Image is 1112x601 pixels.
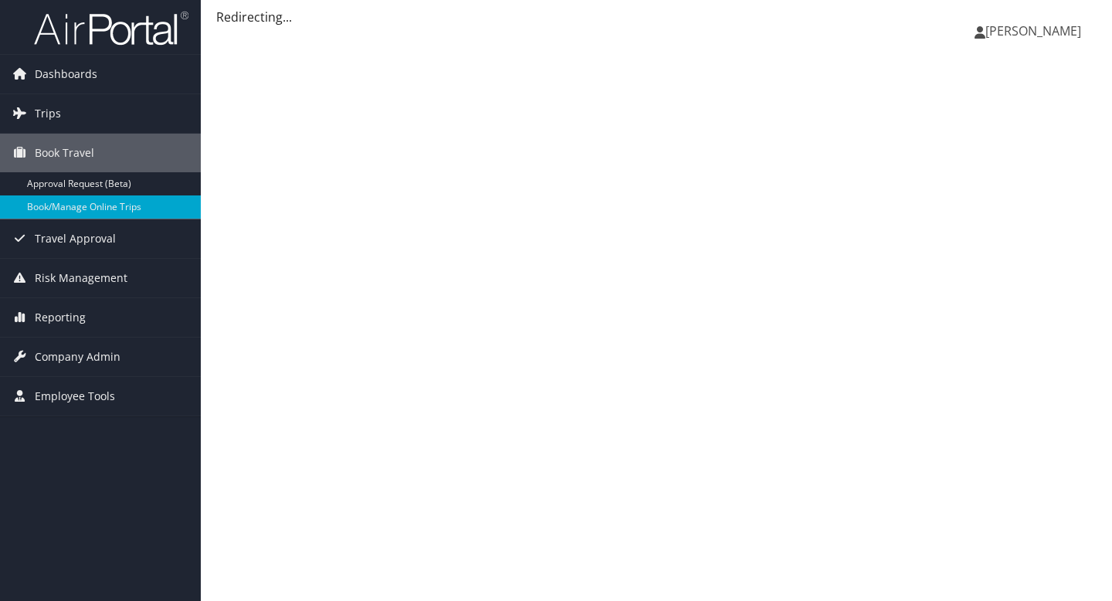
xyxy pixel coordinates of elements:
[35,338,120,376] span: Company Admin
[35,134,94,172] span: Book Travel
[35,377,115,416] span: Employee Tools
[35,94,61,133] span: Trips
[34,10,188,46] img: airportal-logo.png
[35,298,86,337] span: Reporting
[35,259,127,297] span: Risk Management
[35,219,116,258] span: Travel Approval
[216,8,1097,26] div: Redirecting...
[35,55,97,93] span: Dashboards
[985,22,1081,39] span: [PERSON_NAME]
[975,8,1097,54] a: [PERSON_NAME]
